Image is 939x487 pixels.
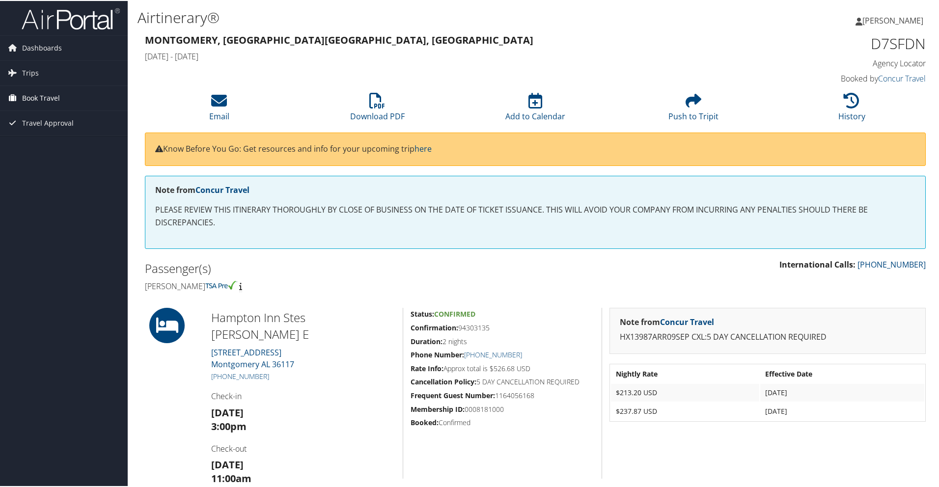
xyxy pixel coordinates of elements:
span: Book Travel [22,85,60,109]
h5: Approx total is $526.68 USD [411,363,594,373]
img: tsa-precheck.png [205,280,237,289]
h2: Hampton Inn Stes [PERSON_NAME] E [211,308,395,341]
h1: Airtinerary® [138,6,668,27]
td: $237.87 USD [611,402,759,419]
h1: D7SFDN [742,32,926,53]
a: here [414,142,432,153]
strong: Note from [155,184,249,194]
h4: Booked by [742,72,926,83]
a: [PHONE_NUMBER] [857,258,926,269]
h5: 94303135 [411,322,594,332]
h2: Passenger(s) [145,259,528,276]
h4: Check-in [211,390,395,401]
h5: 2 nights [411,336,594,346]
th: Nightly Rate [611,364,759,382]
td: [DATE] [760,402,924,419]
th: Effective Date [760,364,924,382]
a: [STREET_ADDRESS]Montgomery AL 36117 [211,346,294,369]
a: Concur Travel [660,316,714,326]
h5: 5 DAY CANCELLATION REQUIRED [411,376,594,386]
strong: [DATE] [211,405,244,418]
strong: 11:00am [211,471,251,484]
span: Trips [22,60,39,84]
strong: Status: [411,308,434,318]
strong: Confirmation: [411,322,458,331]
strong: 3:00pm [211,419,247,432]
p: HX13987ARR09SEP CXL:5 DAY CANCELLATION REQUIRED [620,330,915,343]
strong: Booked: [411,417,439,426]
a: Concur Travel [878,72,926,83]
td: $213.20 USD [611,383,759,401]
a: [PHONE_NUMBER] [464,349,522,358]
strong: Cancellation Policy: [411,376,476,385]
a: [PHONE_NUMBER] [211,371,269,380]
strong: Frequent Guest Number: [411,390,495,399]
h5: Confirmed [411,417,594,427]
h4: Agency Locator [742,57,926,68]
h4: Check-out [211,442,395,453]
img: airportal-logo.png [22,6,120,29]
a: [PERSON_NAME] [856,5,933,34]
h4: [DATE] - [DATE] [145,50,727,61]
a: Email [209,97,229,121]
p: Know Before You Go: Get resources and info for your upcoming trip [155,142,915,155]
h5: 0008181000 [411,404,594,413]
a: Download PDF [350,97,405,121]
a: Add to Calendar [505,97,565,121]
strong: Note from [620,316,714,326]
strong: Rate Info: [411,363,443,372]
strong: Duration: [411,336,442,345]
h5: 1164056168 [411,390,594,400]
a: Push to Tripit [668,97,718,121]
span: [PERSON_NAME] [862,14,923,25]
td: [DATE] [760,383,924,401]
span: Confirmed [434,308,475,318]
span: Travel Approval [22,110,74,135]
strong: [DATE] [211,457,244,470]
strong: Phone Number: [411,349,464,358]
strong: International Calls: [779,258,856,269]
strong: Membership ID: [411,404,465,413]
a: History [838,97,865,121]
span: Dashboards [22,35,62,59]
strong: Montgomery, [GEOGRAPHIC_DATA] [GEOGRAPHIC_DATA], [GEOGRAPHIC_DATA] [145,32,533,46]
a: Concur Travel [195,184,249,194]
p: PLEASE REVIEW THIS ITINERARY THOROUGHLY BY CLOSE OF BUSINESS ON THE DATE OF TICKET ISSUANCE. THIS... [155,203,915,228]
h4: [PERSON_NAME] [145,280,528,291]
